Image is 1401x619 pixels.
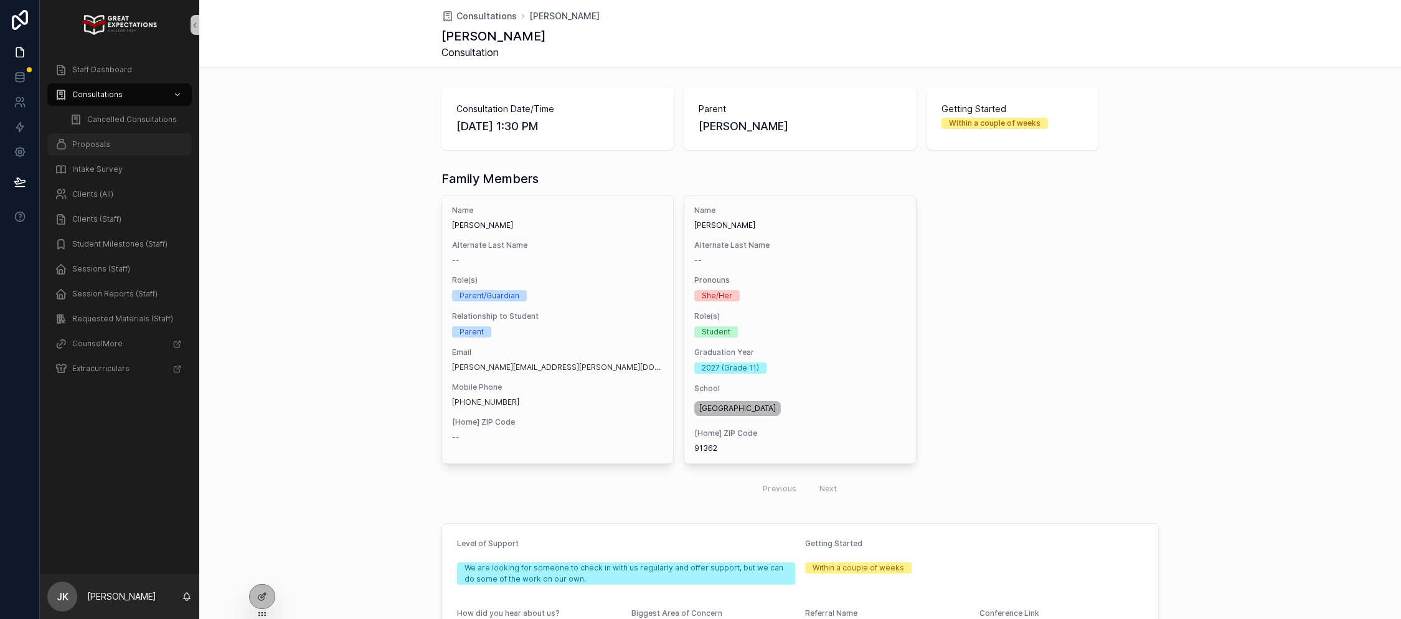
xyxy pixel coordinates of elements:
p: [PERSON_NAME] [87,590,156,603]
a: CounselMore [47,333,192,355]
span: Mobile Phone [452,382,663,392]
span: [PERSON_NAME] [694,220,905,230]
div: Parent [460,326,484,338]
div: She/Her [702,290,732,301]
span: Relationship to Student [452,311,663,321]
span: Consultation Date/Time [456,103,659,115]
span: Intake Survey [72,164,123,174]
span: School [694,384,905,394]
div: scrollable content [40,50,199,396]
span: [PERSON_NAME] [699,118,901,135]
span: Getting Started [941,103,1083,115]
span: Staff Dashboard [72,65,132,75]
h1: Family Members [441,170,539,187]
span: Cancelled Consultations [87,115,177,125]
a: Clients (All) [47,183,192,206]
a: Extracurriculars [47,357,192,380]
a: Consultations [47,83,192,106]
span: Conference Link [979,608,1039,618]
span: CounselMore [72,339,123,349]
span: Referral Name [805,608,857,618]
span: [Home] ZIP Code [452,417,663,427]
span: -- [694,255,702,265]
span: Sessions (Staff) [72,264,130,274]
a: Student Milestones (Staff) [47,233,192,255]
span: Alternate Last Name [452,240,663,250]
span: How did you hear about us? [457,608,560,618]
span: Consultation [441,45,545,60]
a: Intake Survey [47,158,192,181]
a: Clients (Staff) [47,208,192,230]
a: Staff Dashboard [47,59,192,81]
span: Level of Support [457,539,519,548]
span: Student Milestones (Staff) [72,239,167,249]
span: Pronouns [694,275,905,285]
a: Session Reports (Staff) [47,283,192,305]
span: Email [452,347,663,357]
div: Student [702,326,730,338]
span: [PERSON_NAME] [452,220,663,230]
span: [Home] ZIP Code [694,428,905,438]
div: Within a couple of weeks [949,118,1040,129]
span: 91362 [694,443,905,453]
span: [DATE] 1:30 PM [456,118,659,135]
span: Session Reports (Staff) [72,289,158,299]
div: Within a couple of weeks [813,562,904,574]
a: Name[PERSON_NAME]Alternate Last Name--Role(s)Parent/GuardianRelationship to StudentParentEmail[PE... [441,195,674,464]
span: [GEOGRAPHIC_DATA] [699,404,776,413]
span: Name [452,206,663,215]
span: Proposals [72,139,110,149]
span: Role(s) [694,311,905,321]
span: Requested Materials (Staff) [72,314,173,324]
span: Getting Started [805,539,862,548]
span: Consultations [72,90,123,100]
a: Name[PERSON_NAME]Alternate Last Name--PronounsShe/HerRole(s)StudentGraduation Year2027 (Grade 11)... [684,195,916,464]
span: Biggest Area of Concern [631,608,722,618]
span: -- [452,432,460,442]
span: JK [57,589,68,604]
a: [PERSON_NAME] [529,10,600,22]
a: Proposals [47,133,192,156]
span: Role(s) [452,275,663,285]
span: Parent [699,103,901,115]
span: Consultations [456,10,517,22]
a: [PERSON_NAME][EMAIL_ADDRESS][PERSON_NAME][DOMAIN_NAME] [452,362,663,372]
span: Name [694,206,905,215]
span: Clients (All) [72,189,113,199]
h1: [PERSON_NAME] [441,27,545,45]
a: [PHONE_NUMBER] [452,397,519,407]
a: Cancelled Consultations [62,108,192,131]
span: -- [452,255,460,265]
a: Sessions (Staff) [47,258,192,280]
div: Parent/Guardian [460,290,519,301]
div: We are looking for someone to check in with us regularly and offer support, but we can do some of... [465,562,788,585]
img: App logo [82,15,156,35]
span: Extracurriculars [72,364,130,374]
span: Alternate Last Name [694,240,905,250]
a: Requested Materials (Staff) [47,308,192,330]
a: Consultations [441,10,517,22]
div: 2027 (Grade 11) [702,362,759,374]
span: Graduation Year [694,347,905,357]
span: Clients (Staff) [72,214,121,224]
